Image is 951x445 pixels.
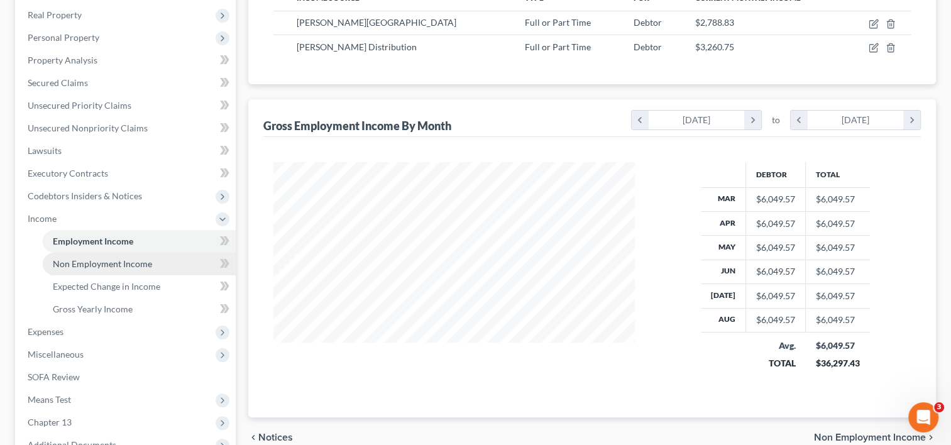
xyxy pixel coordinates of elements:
div: [DATE] [808,111,904,129]
span: Full or Part Time [524,17,590,28]
i: chevron_right [744,111,761,129]
span: Unsecured Nonpriority Claims [28,123,148,133]
div: $6,049.57 [816,339,860,352]
span: Employment Income [53,236,133,246]
span: Expenses [28,326,63,337]
span: Lawsuits [28,145,62,156]
div: Avg. [756,339,796,352]
td: $6,049.57 [806,211,870,235]
span: Means Test [28,394,71,405]
th: Apr [701,211,746,235]
span: Notices [258,432,293,442]
a: Unsecured Nonpriority Claims [18,117,236,140]
a: Secured Claims [18,72,236,94]
a: SOFA Review [18,366,236,388]
th: Jun [701,260,746,283]
i: chevron_left [632,111,649,129]
div: $6,049.57 [756,241,795,254]
i: chevron_right [903,111,920,129]
span: to [772,114,780,126]
span: Codebtors Insiders & Notices [28,190,142,201]
button: chevron_left Notices [248,432,293,442]
th: Debtor [746,162,806,187]
a: Lawsuits [18,140,236,162]
a: Executory Contracts [18,162,236,185]
th: Mar [701,187,746,211]
a: Expected Change in Income [43,275,236,298]
a: Unsecured Priority Claims [18,94,236,117]
span: Unsecured Priority Claims [28,100,131,111]
div: $6,049.57 [756,290,795,302]
td: $6,049.57 [806,260,870,283]
span: Non Employment Income [814,432,926,442]
td: $6,049.57 [806,187,870,211]
span: Secured Claims [28,77,88,88]
a: Property Analysis [18,49,236,72]
span: Expected Change in Income [53,281,160,292]
span: Miscellaneous [28,349,84,360]
div: $6,049.57 [756,314,795,326]
td: $6,049.57 [806,308,870,332]
span: Real Property [28,9,82,20]
span: $3,260.75 [695,41,734,52]
th: [DATE] [701,284,746,308]
span: Executory Contracts [28,168,108,179]
a: Non Employment Income [43,253,236,275]
button: Non Employment Income chevron_right [814,432,936,442]
i: chevron_right [926,432,936,442]
div: TOTAL [756,357,796,370]
div: Gross Employment Income By Month [263,118,451,133]
div: $6,049.57 [756,193,795,206]
td: $6,049.57 [806,284,870,308]
div: [DATE] [649,111,745,129]
i: chevron_left [791,111,808,129]
span: $2,788.83 [695,17,734,28]
span: Gross Yearly Income [53,304,133,314]
i: chevron_left [248,432,258,442]
a: Gross Yearly Income [43,298,236,321]
span: Chapter 13 [28,417,72,427]
span: [PERSON_NAME] Distribution [297,41,417,52]
span: Full or Part Time [524,41,590,52]
div: $6,049.57 [756,265,795,278]
span: SOFA Review [28,371,80,382]
span: [PERSON_NAME][GEOGRAPHIC_DATA] [297,17,456,28]
span: Personal Property [28,32,99,43]
span: 3 [934,402,944,412]
span: Income [28,213,57,224]
span: Property Analysis [28,55,97,65]
span: Non Employment Income [53,258,152,269]
th: Total [806,162,870,187]
a: Employment Income [43,230,236,253]
span: Debtor [634,17,662,28]
div: $6,049.57 [756,217,795,230]
th: May [701,236,746,260]
span: Debtor [634,41,662,52]
td: $6,049.57 [806,236,870,260]
iframe: Intercom live chat [908,402,938,432]
div: $36,297.43 [816,357,860,370]
th: Aug [701,308,746,332]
